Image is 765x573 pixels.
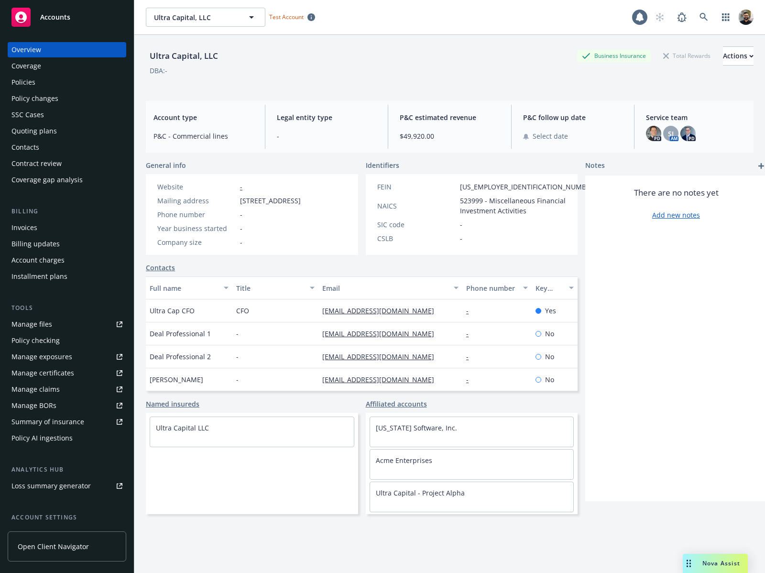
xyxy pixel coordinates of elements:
[157,209,236,220] div: Phone number
[462,276,531,299] button: Phone number
[8,91,126,106] a: Policy changes
[11,414,84,430] div: Summary of insurance
[11,172,83,187] div: Coverage gap analysis
[240,182,242,191] a: -
[322,283,448,293] div: Email
[157,237,236,247] div: Company size
[8,333,126,348] a: Policy checking
[8,75,126,90] a: Policies
[11,398,56,413] div: Manage BORs
[723,46,754,66] button: Actions
[8,42,126,57] a: Overview
[322,352,442,361] a: [EMAIL_ADDRESS][DOMAIN_NAME]
[11,430,73,446] div: Policy AI ingestions
[322,375,442,384] a: [EMAIL_ADDRESS][DOMAIN_NAME]
[466,283,517,293] div: Phone number
[11,253,65,268] div: Account charges
[585,160,605,172] span: Notes
[8,172,126,187] a: Coverage gap analysis
[18,541,89,551] span: Open Client Navigator
[146,399,199,409] a: Named insureds
[8,207,126,216] div: Billing
[8,58,126,74] a: Coverage
[150,66,167,76] div: DBA: -
[650,8,669,27] a: Start snowing
[400,112,500,122] span: P&C estimated revenue
[236,306,249,316] span: CFO
[460,220,462,230] span: -
[8,430,126,446] a: Policy AI ingestions
[40,13,70,21] span: Accounts
[11,478,91,494] div: Loss summary generator
[377,182,456,192] div: FEIN
[8,269,126,284] a: Installment plans
[460,182,597,192] span: [US_EMPLOYER_IDENTIFICATION_NUMBER]
[150,375,203,385] span: [PERSON_NAME]
[716,8,735,27] a: Switch app
[460,233,462,243] span: -
[683,554,695,573] div: Drag to move
[400,131,500,141] span: $49,920.00
[8,317,126,332] a: Manage files
[322,329,442,338] a: [EMAIL_ADDRESS][DOMAIN_NAME]
[366,160,399,170] span: Identifiers
[11,220,37,235] div: Invoices
[150,283,218,293] div: Full name
[150,306,195,316] span: Ultra Cap CFO
[318,276,462,299] button: Email
[545,329,554,339] span: No
[236,329,239,339] span: -
[157,182,236,192] div: Website
[146,263,175,273] a: Contacts
[545,352,554,362] span: No
[545,375,554,385] span: No
[156,423,209,432] a: Ultra Capital LLC
[466,352,476,361] a: -
[11,349,72,364] div: Manage exposures
[738,10,754,25] img: photo
[8,382,126,397] a: Manage claims
[240,196,301,206] span: [STREET_ADDRESS]
[634,187,719,198] span: There are no notes yet
[153,112,253,122] span: Account type
[8,236,126,252] a: Billing updates
[8,465,126,474] div: Analytics hub
[702,559,740,567] span: Nova Assist
[377,201,456,211] div: NAICS
[265,12,319,22] span: Test Account
[11,236,60,252] div: Billing updates
[376,488,465,497] a: Ultra Capital - Project Alpha
[8,253,126,268] a: Account charges
[11,333,60,348] div: Policy checking
[466,306,476,315] a: -
[11,91,58,106] div: Policy changes
[533,131,568,141] span: Select date
[646,112,746,122] span: Service team
[532,276,578,299] button: Key contact
[11,317,52,332] div: Manage files
[240,223,242,233] span: -
[545,306,556,316] span: Yes
[8,303,126,313] div: Tools
[8,365,126,381] a: Manage certificates
[11,58,41,74] div: Coverage
[8,398,126,413] a: Manage BORs
[8,414,126,430] a: Summary of insurance
[683,554,748,573] button: Nova Assist
[8,107,126,122] a: SSC Cases
[672,8,691,27] a: Report a Bug
[366,399,427,409] a: Affiliated accounts
[240,237,242,247] span: -
[377,220,456,230] div: SIC code
[153,131,253,141] span: P&C - Commercial lines
[11,42,41,57] div: Overview
[8,513,126,522] div: Account settings
[8,349,126,364] a: Manage exposures
[11,269,67,284] div: Installment plans
[157,196,236,206] div: Mailing address
[694,8,713,27] a: Search
[232,276,319,299] button: Title
[8,156,126,171] a: Contract review
[146,50,222,62] div: Ultra Capital, LLC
